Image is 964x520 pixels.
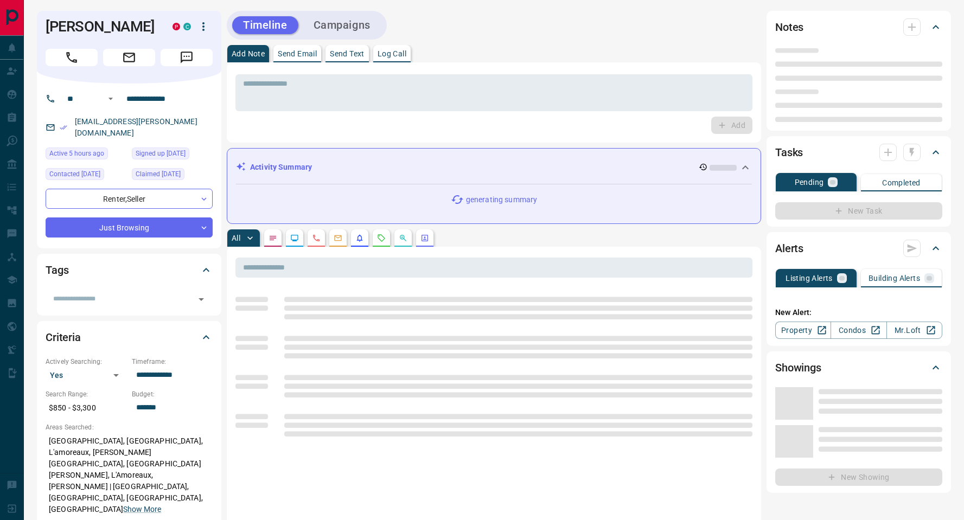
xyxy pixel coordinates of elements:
p: Send Email [278,50,317,57]
p: All [232,234,240,242]
div: Activity Summary [236,157,752,177]
button: Open [104,92,117,105]
span: Call [46,49,98,66]
span: Email [103,49,155,66]
p: Add Note [232,50,265,57]
h2: Tasks [775,144,803,161]
svg: Agent Actions [420,234,429,242]
a: Condos [831,322,886,339]
svg: Listing Alerts [355,234,364,242]
div: Sun Aug 17 2025 [46,147,126,163]
div: Just Browsing [46,217,213,237]
svg: Calls [312,234,321,242]
p: Completed [882,179,921,187]
svg: Lead Browsing Activity [290,234,299,242]
span: Contacted [DATE] [49,169,100,179]
h2: Criteria [46,329,81,346]
p: $850 - $3,300 [46,399,126,417]
svg: Notes [269,234,277,242]
div: Sat Aug 16 2025 [46,168,126,183]
div: Tasks [775,139,942,165]
div: Tue Sep 18 2018 [132,147,213,163]
p: Pending [795,178,824,186]
p: Send Text [330,50,365,57]
div: Alerts [775,235,942,261]
svg: Emails [334,234,342,242]
h2: Alerts [775,240,803,257]
span: Claimed [DATE] [136,169,181,179]
p: Timeframe: [132,357,213,367]
h1: [PERSON_NAME] [46,18,156,35]
a: Property [775,322,831,339]
div: Tue Apr 01 2025 [132,168,213,183]
button: Show More [123,504,161,515]
p: Search Range: [46,389,126,399]
p: [GEOGRAPHIC_DATA], [GEOGRAPHIC_DATA], L'amoreaux, [PERSON_NAME][GEOGRAPHIC_DATA], [GEOGRAPHIC_DAT... [46,432,213,518]
button: Timeline [232,16,298,34]
p: Areas Searched: [46,422,213,432]
h2: Tags [46,261,68,279]
span: Message [161,49,213,66]
div: property.ca [173,23,180,30]
p: Listing Alerts [786,274,833,282]
p: New Alert: [775,307,942,318]
h2: Showings [775,359,821,376]
p: generating summary [466,194,537,206]
svg: Requests [377,234,386,242]
button: Open [194,292,209,307]
a: Mr.Loft [886,322,942,339]
span: Active 5 hours ago [49,148,104,159]
div: Criteria [46,324,213,350]
svg: Email Verified [60,124,67,131]
svg: Opportunities [399,234,407,242]
h2: Notes [775,18,803,36]
div: Yes [46,367,126,384]
p: Actively Searching: [46,357,126,367]
div: condos.ca [183,23,191,30]
p: Budget: [132,389,213,399]
p: Log Call [378,50,406,57]
a: [EMAIL_ADDRESS][PERSON_NAME][DOMAIN_NAME] [75,117,197,137]
div: Showings [775,355,942,381]
p: Activity Summary [250,162,312,173]
div: Tags [46,257,213,283]
span: Signed up [DATE] [136,148,186,159]
button: Campaigns [303,16,381,34]
div: Renter , Seller [46,189,213,209]
p: Building Alerts [869,274,920,282]
div: Notes [775,14,942,40]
